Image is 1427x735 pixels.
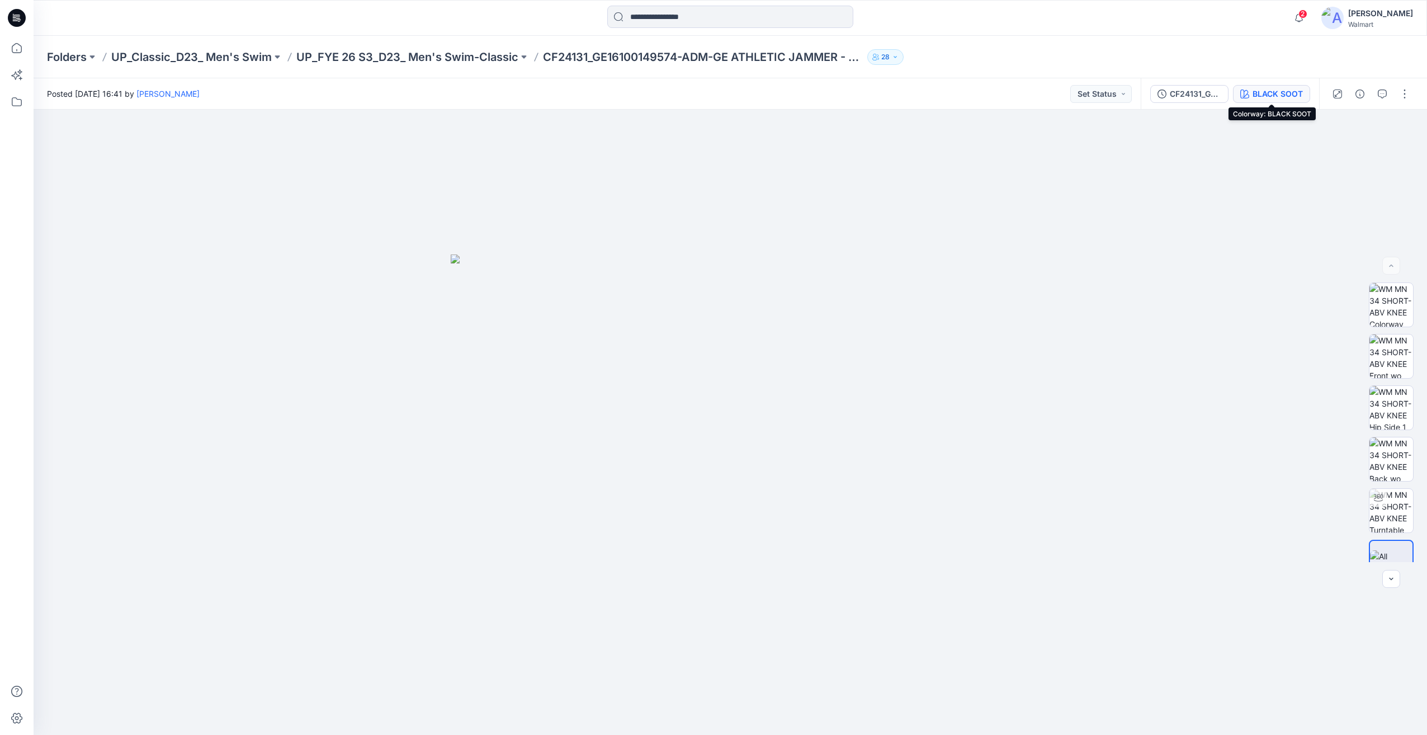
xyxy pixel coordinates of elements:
img: WM MN 34 SHORT-ABV KNEE Colorway wo Avatar [1369,283,1413,327]
button: Details [1351,85,1369,103]
img: WM MN 34 SHORT-ABV KNEE Back wo Avatar [1369,437,1413,481]
span: Posted [DATE] 16:41 by [47,88,200,100]
div: CF24131_GE16100149574-ADM-GE ATHLETIC JAMMER - 7” INSEAM-Rev-10-09-2024 [1170,88,1221,100]
a: Folders [47,49,87,65]
a: UP_Classic_D23_ Men's Swim [111,49,272,65]
img: WM MN 34 SHORT-ABV KNEE Turntable with Avatar [1369,489,1413,533]
img: WM MN 34 SHORT-ABV KNEE Hip Side 1 wo Avatar [1369,386,1413,430]
img: WM MN 34 SHORT-ABV KNEE Front wo Avatar [1369,334,1413,378]
img: All colorways [1370,550,1412,574]
a: UP_FYE 26 S3_D23_ Men's Swim-Classic [296,49,518,65]
button: 28 [867,49,904,65]
img: eyJhbGciOiJIUzI1NiIsImtpZCI6IjAiLCJzbHQiOiJzZXMiLCJ0eXAiOiJKV1QifQ.eyJkYXRhIjp7InR5cGUiOiJzdG9yYW... [451,255,1010,735]
div: [PERSON_NAME] [1348,7,1413,20]
span: 2 [1298,10,1307,18]
p: CF24131_GE16100149574-ADM-GE ATHLETIC JAMMER - 7” INSEAM-Rev-10-09-2024 [543,49,863,65]
div: Walmart [1348,20,1413,29]
button: BLACK SOOT [1233,85,1310,103]
button: CF24131_GE16100149574-ADM-GE ATHLETIC JAMMER - 7” INSEAM-Rev-10-09-2024 [1150,85,1228,103]
p: 28 [881,51,890,63]
img: avatar [1321,7,1344,29]
a: [PERSON_NAME] [136,89,200,98]
div: BLACK SOOT [1253,88,1303,100]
